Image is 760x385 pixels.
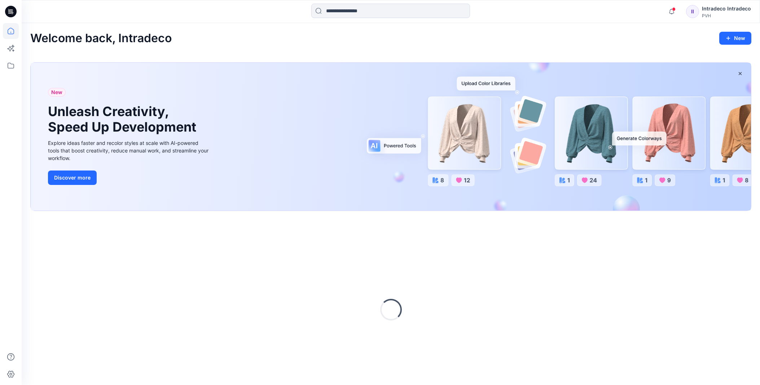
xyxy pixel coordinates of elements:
[48,139,210,162] div: Explore ideas faster and recolor styles at scale with AI-powered tools that boost creativity, red...
[30,32,172,45] h2: Welcome back, Intradeco
[686,5,699,18] div: II
[51,88,62,97] span: New
[702,4,751,13] div: Intradeco Intradeco
[719,32,751,45] button: New
[48,171,97,185] button: Discover more
[702,13,751,18] div: PVH
[48,104,199,135] h1: Unleash Creativity, Speed Up Development
[48,171,210,185] a: Discover more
